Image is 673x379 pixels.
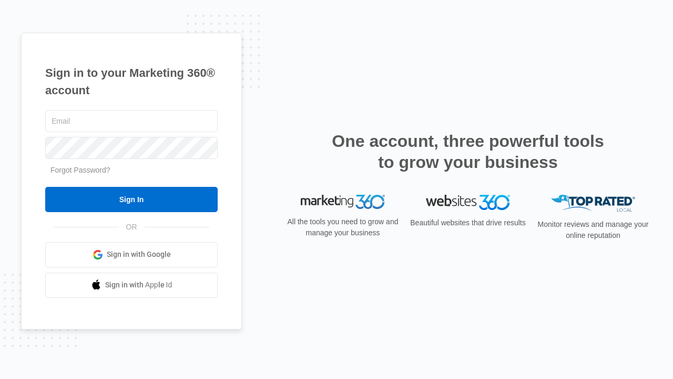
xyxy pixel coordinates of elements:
[105,280,172,291] span: Sign in with Apple Id
[45,273,218,298] a: Sign in with Apple Id
[551,195,635,212] img: Top Rated Local
[409,217,527,228] p: Beautiful websites that drive results
[426,195,510,210] img: Websites 360
[534,219,652,241] p: Monitor reviews and manage your online reputation
[45,187,218,212] input: Sign In
[45,242,218,267] a: Sign in with Google
[107,249,171,260] span: Sign in with Google
[50,166,110,174] a: Forgot Password?
[284,216,402,238] p: All the tools you need to grow and manage your business
[45,64,218,99] h1: Sign in to your Marketing 360® account
[119,222,145,233] span: OR
[329,131,607,173] h2: One account, three powerful tools to grow your business
[45,110,218,132] input: Email
[301,195,385,210] img: Marketing 360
